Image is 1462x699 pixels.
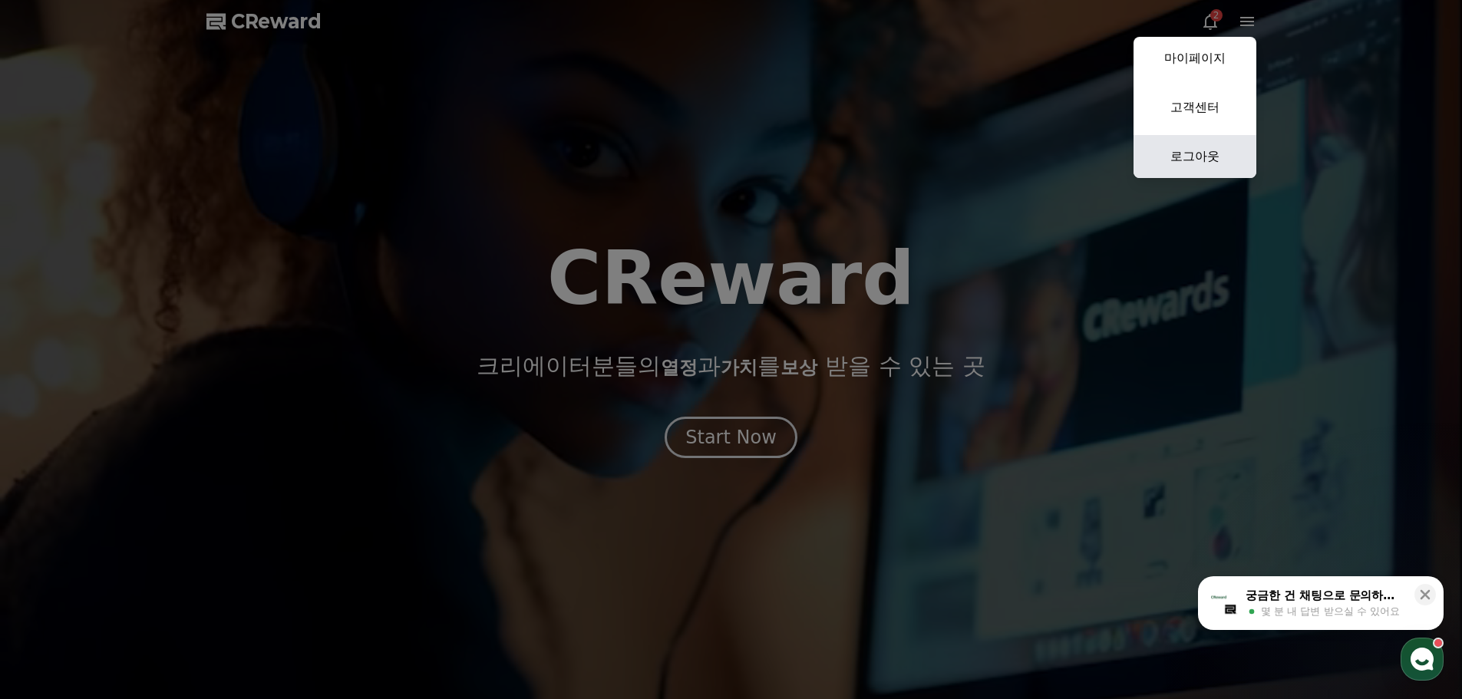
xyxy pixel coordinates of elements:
a: 홈 [5,486,101,525]
span: 설정 [237,509,256,522]
a: 마이페이지 [1134,37,1256,80]
a: 고객센터 [1134,86,1256,129]
span: 대화 [140,510,159,523]
span: 홈 [48,509,58,522]
button: 마이페이지 고객센터 로그아웃 [1134,37,1256,178]
a: 로그아웃 [1134,135,1256,178]
a: 대화 [101,486,198,525]
a: 설정 [198,486,295,525]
